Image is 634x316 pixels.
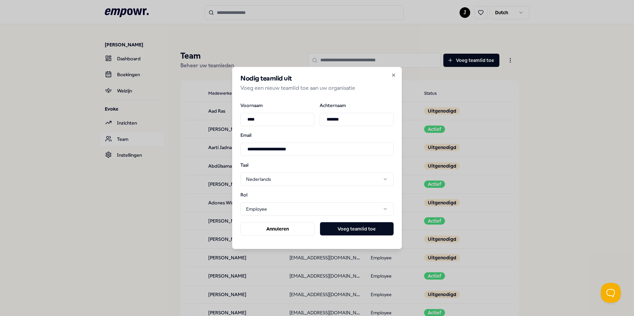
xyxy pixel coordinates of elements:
[240,162,275,167] label: Taal
[240,75,394,82] h2: Nodig teamlid uit
[240,103,314,107] label: Voornaam
[240,132,394,137] label: Email
[320,103,394,107] label: Achternaam
[240,84,394,92] p: Voeg een nieuw teamlid toe aan uw organisatie
[240,222,315,236] button: Annuleren
[320,222,394,236] button: Voeg teamlid toe
[240,192,275,197] label: Rol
